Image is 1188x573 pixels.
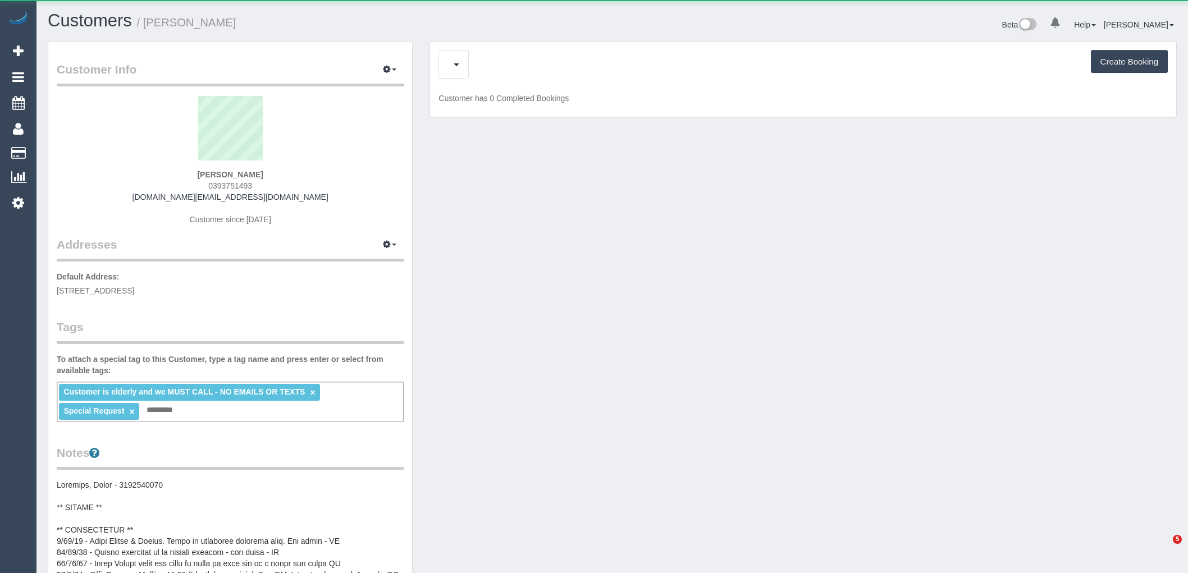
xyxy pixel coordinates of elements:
[1150,535,1177,562] iframe: Intercom live chat
[7,11,29,27] img: Automaid Logo
[1074,20,1096,29] a: Help
[1002,20,1037,29] a: Beta
[57,271,120,282] label: Default Address:
[57,286,134,295] span: [STREET_ADDRESS]
[197,170,263,179] strong: [PERSON_NAME]
[190,215,271,224] span: Customer since [DATE]
[57,319,404,344] legend: Tags
[137,16,236,29] small: / [PERSON_NAME]
[132,192,328,201] a: [DOMAIN_NAME][EMAIL_ADDRESS][DOMAIN_NAME]
[57,61,404,86] legend: Customer Info
[48,11,132,30] a: Customers
[129,407,134,416] a: ×
[1018,18,1036,33] img: New interface
[1104,20,1174,29] a: [PERSON_NAME]
[57,354,404,376] label: To attach a special tag to this Customer, type a tag name and press enter or select from availabl...
[1173,535,1182,544] span: 5
[63,406,124,415] span: Special Request
[57,444,404,470] legend: Notes
[310,388,315,397] a: ×
[438,93,1168,104] p: Customer has 0 Completed Bookings
[63,387,305,396] span: Customer is elderly and we MUST CALL - NO EMAILS OR TEXTS
[208,181,252,190] span: 0393751493
[1091,50,1168,74] button: Create Booking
